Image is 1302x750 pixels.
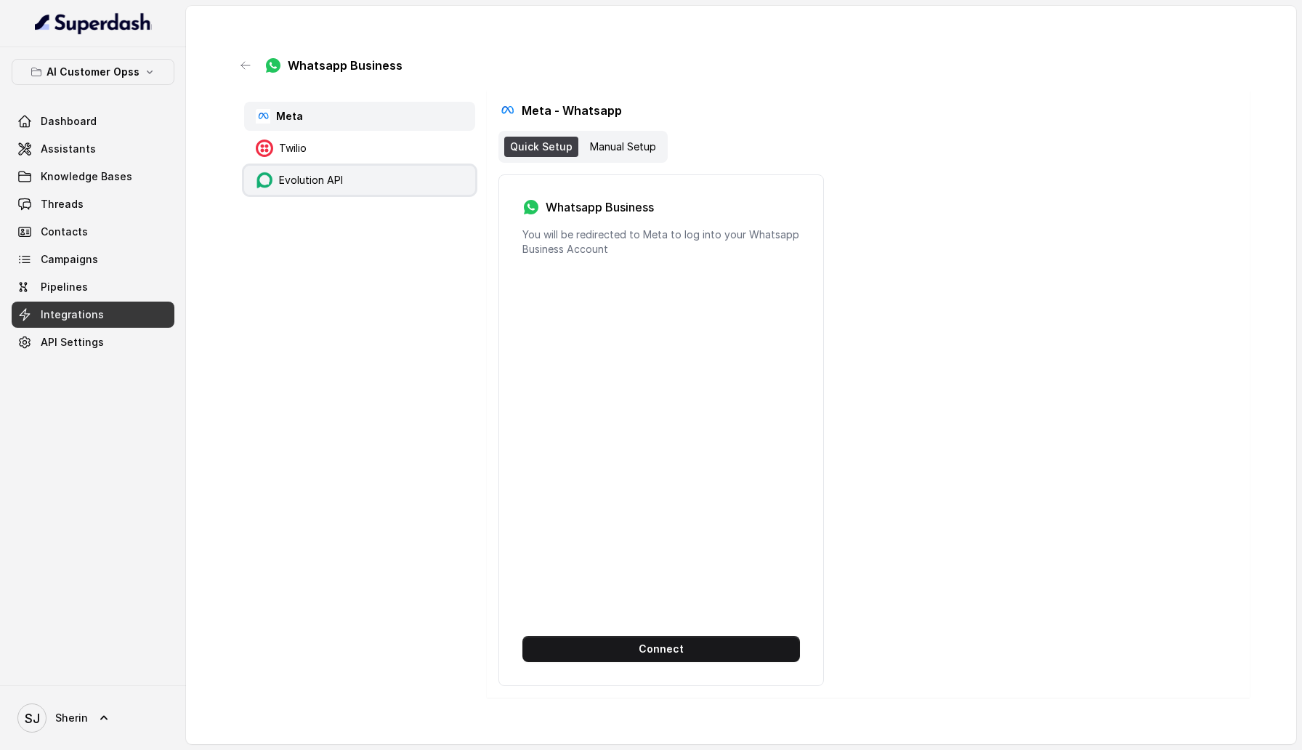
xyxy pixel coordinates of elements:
span: API Settings [41,335,104,350]
img: light.svg [35,12,152,35]
span: Threads [41,197,84,211]
p: Whatsapp Business [288,57,403,74]
button: AI Customer Opss [12,59,174,85]
a: Threads [12,191,174,217]
span: Pipelines [41,280,88,294]
a: Dashboard [12,108,174,134]
span: Integrations [41,307,104,322]
span: Campaigns [41,252,98,267]
a: API Settings [12,329,174,355]
p: You will be redirected to Meta to log into your Whatsapp Business Account [522,227,800,257]
p: Twilio [279,141,307,156]
a: Knowledge Bases [12,164,174,190]
div: Quick Setup [504,137,578,157]
a: Assistants [12,136,174,162]
img: evolutionLogo.3d345dc0060730d44990.png [256,172,273,189]
h3: Meta - Whatsapp [522,102,622,119]
div: Manual Setup [584,137,662,157]
span: Knowledge Bases [41,169,132,184]
span: Dashboard [41,114,97,129]
text: SJ [25,711,40,726]
h3: Whatsapp Business [546,198,654,216]
a: Pipelines [12,274,174,300]
a: Integrations [12,302,174,328]
p: AI Customer Opss [46,63,139,81]
a: Campaigns [12,246,174,273]
a: Sherin [12,698,174,738]
p: Meta [276,109,303,124]
p: Evolution API [279,173,343,187]
button: Connect [522,636,800,662]
span: Sherin [55,711,88,725]
span: Contacts [41,225,88,239]
a: Contacts [12,219,174,245]
span: Assistants [41,142,96,156]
